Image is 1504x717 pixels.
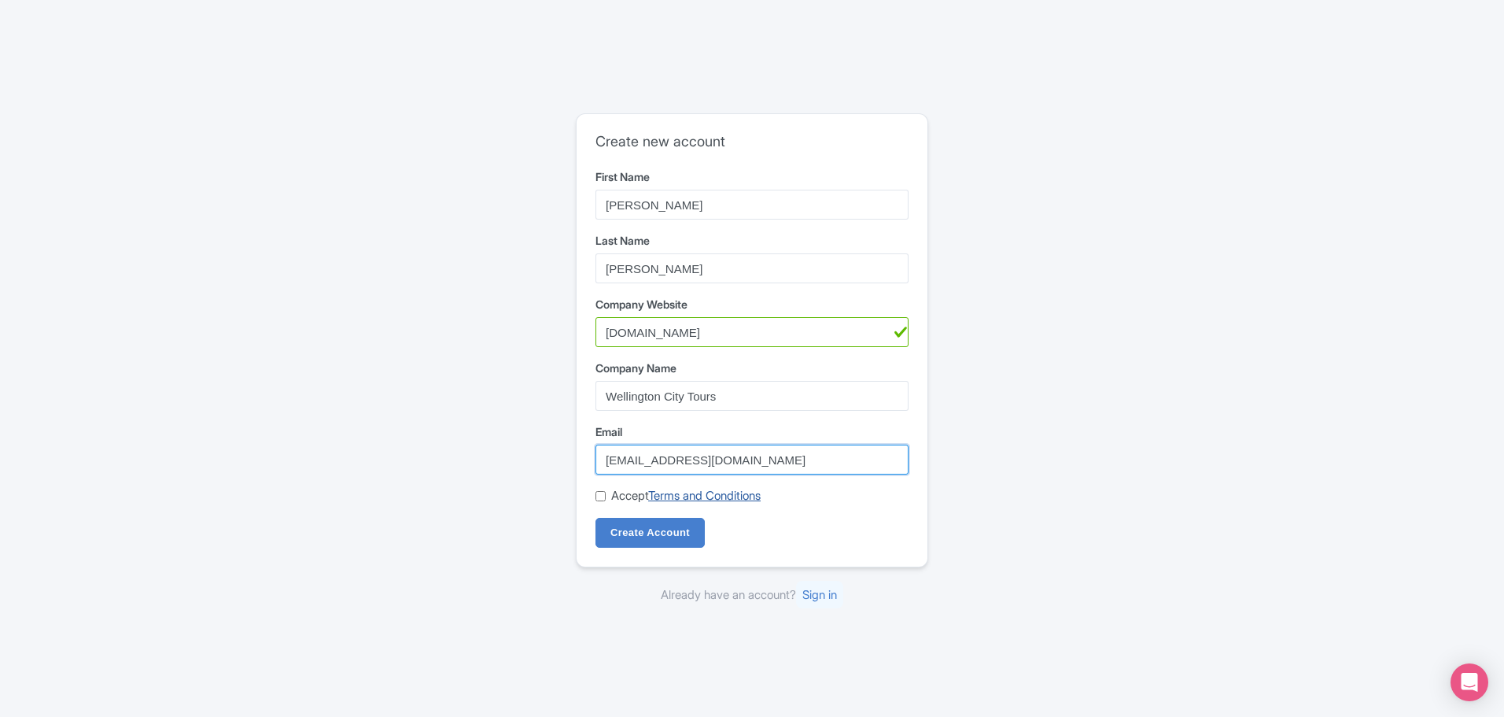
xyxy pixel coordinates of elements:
[796,581,843,608] a: Sign in
[595,168,909,185] label: First Name
[648,488,761,503] a: Terms and Conditions
[595,296,909,312] label: Company Website
[576,586,928,604] div: Already have an account?
[1451,663,1488,701] div: Open Intercom Messenger
[595,232,909,249] label: Last Name
[595,445,909,475] input: username@example.com
[611,487,761,505] label: Accept
[595,317,909,347] input: example.com
[595,133,909,150] h2: Create new account
[595,518,705,548] input: Create Account
[595,423,909,440] label: Email
[595,360,909,376] label: Company Name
